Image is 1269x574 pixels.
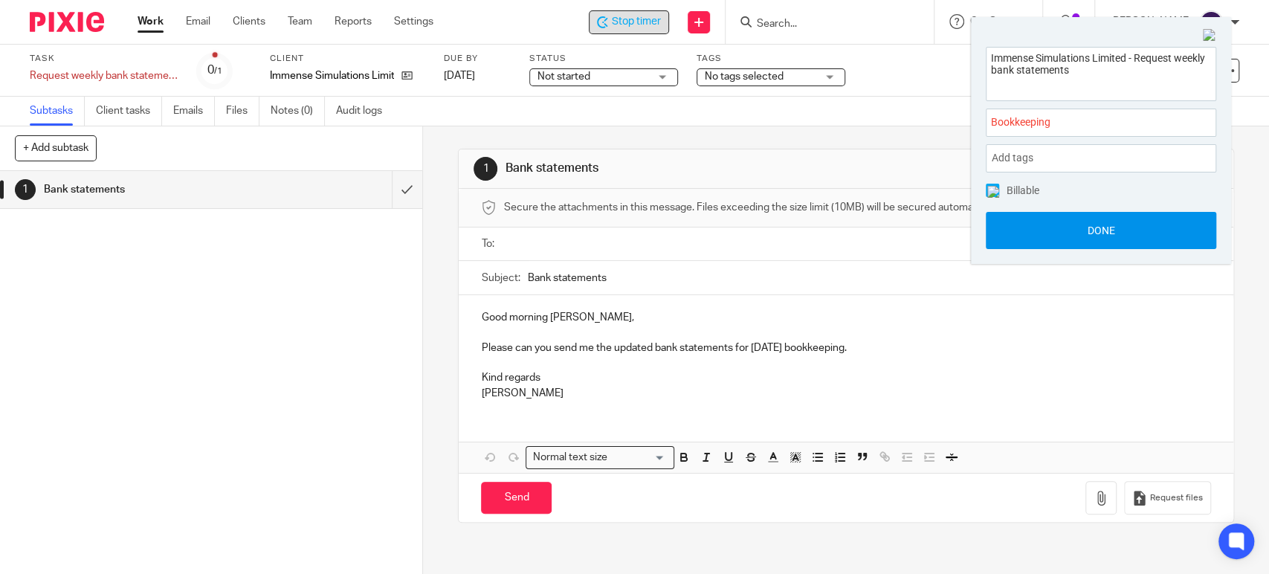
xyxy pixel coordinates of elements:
div: 0 [207,62,222,79]
label: Client [270,53,425,65]
h1: Bank statements [44,178,266,201]
a: Clients [233,14,265,29]
img: checked.png [987,186,999,198]
button: Request files [1124,481,1210,515]
h1: Bank statements [506,161,878,176]
a: Audit logs [336,97,393,126]
p: [PERSON_NAME] [481,386,1210,401]
label: Task [30,53,178,65]
div: Search for option [526,446,674,469]
a: Email [186,14,210,29]
button: + Add subtask [15,135,97,161]
label: To: [481,236,497,251]
span: Normal text size [529,450,610,465]
a: Team [288,14,312,29]
div: Request weekly bank statements [30,68,178,83]
small: /1 [214,67,222,75]
textarea: Immense Simulations Limited - Request weekly bank statements [987,48,1215,96]
span: Not started [537,71,590,82]
a: Files [226,97,259,126]
span: Add tags [992,146,1041,170]
input: Search [755,18,889,31]
span: Billable [1007,185,1039,196]
p: Good morning [PERSON_NAME], [481,310,1210,325]
label: Due by [444,53,511,65]
a: Emails [173,97,215,126]
a: Client tasks [96,97,162,126]
p: Please can you send me the updated bank statements for [DATE] bookkeeping. [481,341,1210,355]
p: [PERSON_NAME] [1110,14,1192,29]
span: Request files [1150,492,1203,504]
label: Subject: [481,271,520,286]
a: Settings [394,14,433,29]
label: Tags [697,53,845,65]
img: Pixie [30,12,104,32]
button: Done [986,212,1216,249]
input: Send [481,482,552,514]
span: No tags selected [705,71,784,82]
label: Status [529,53,678,65]
div: 1 [474,157,497,181]
a: Reports [335,14,372,29]
div: 1 [15,179,36,200]
a: Notes (0) [271,97,325,126]
a: Work [138,14,164,29]
p: Immense Simulations Limited [270,68,394,83]
a: Subtasks [30,97,85,126]
span: Stop timer [612,14,661,30]
span: Bookkeeping [991,115,1178,130]
p: Kind regards [481,370,1210,385]
img: svg%3E [1199,10,1223,34]
span: [DATE] [444,71,475,81]
span: Secure the attachments in this message. Files exceeding the size limit (10MB) will be secured aut... [503,200,1001,215]
div: Immense Simulations Limited - Request weekly bank statements [589,10,669,34]
img: Close [1203,29,1216,42]
input: Search for option [612,450,665,465]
